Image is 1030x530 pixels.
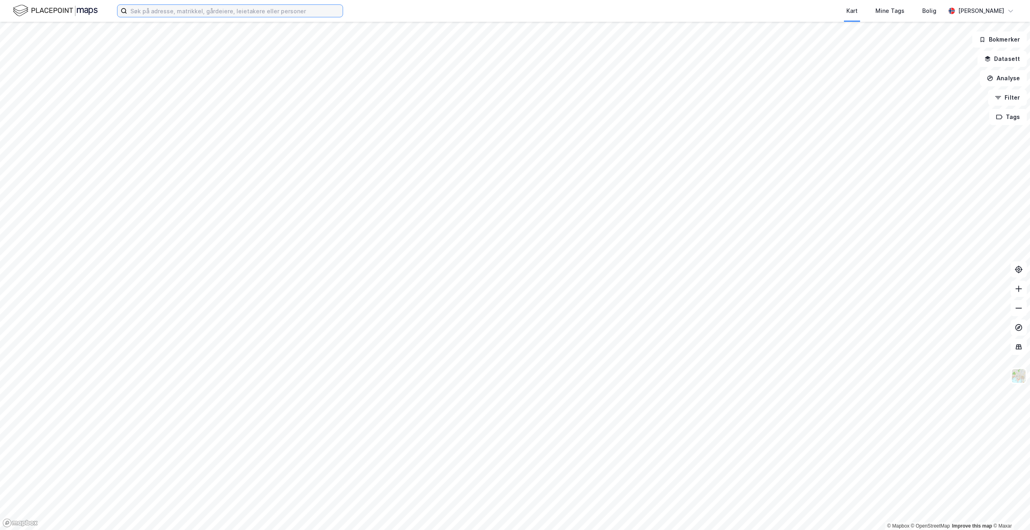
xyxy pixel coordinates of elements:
input: Søk på adresse, matrikkel, gårdeiere, leietakere eller personer [127,5,343,17]
iframe: Chat Widget [990,491,1030,530]
img: logo.f888ab2527a4732fd821a326f86c7f29.svg [13,4,98,18]
div: Kart [846,6,858,16]
div: Mine Tags [875,6,904,16]
div: [PERSON_NAME] [958,6,1004,16]
div: Bolig [922,6,936,16]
